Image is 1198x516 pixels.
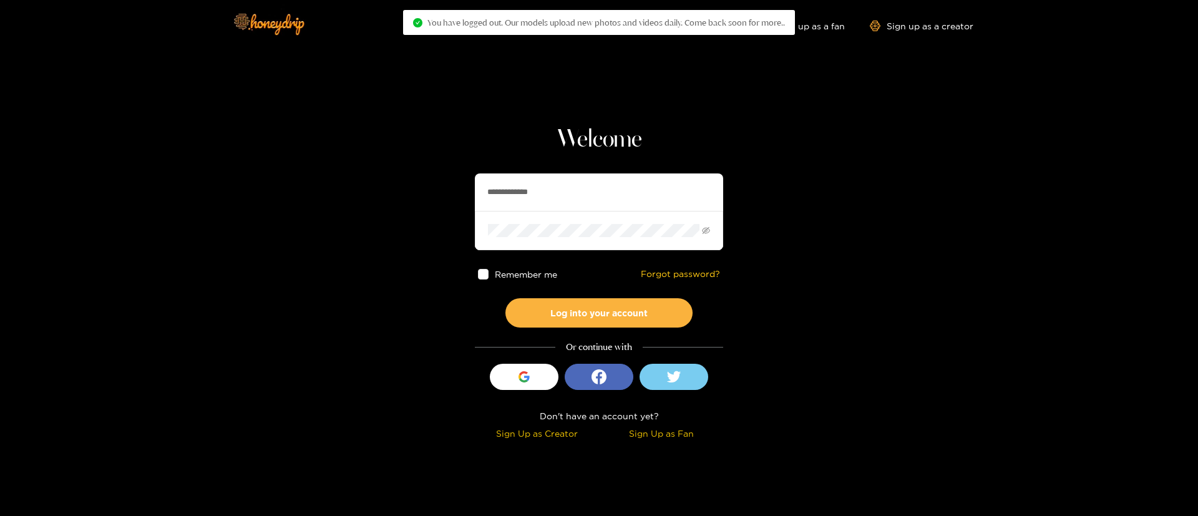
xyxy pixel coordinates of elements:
a: Sign up as a fan [759,21,845,31]
h1: Welcome [475,125,723,155]
div: Don't have an account yet? [475,409,723,423]
a: Sign up as a creator [870,21,973,31]
div: Sign Up as Creator [478,426,596,441]
div: Or continue with [475,340,723,354]
span: eye-invisible [702,226,710,235]
a: Forgot password? [641,269,720,280]
span: You have logged out. Our models upload new photos and videos daily. Come back soon for more.. [427,17,785,27]
span: check-circle [413,18,422,27]
div: Sign Up as Fan [602,426,720,441]
span: Remember me [495,270,557,279]
button: Log into your account [505,298,693,328]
